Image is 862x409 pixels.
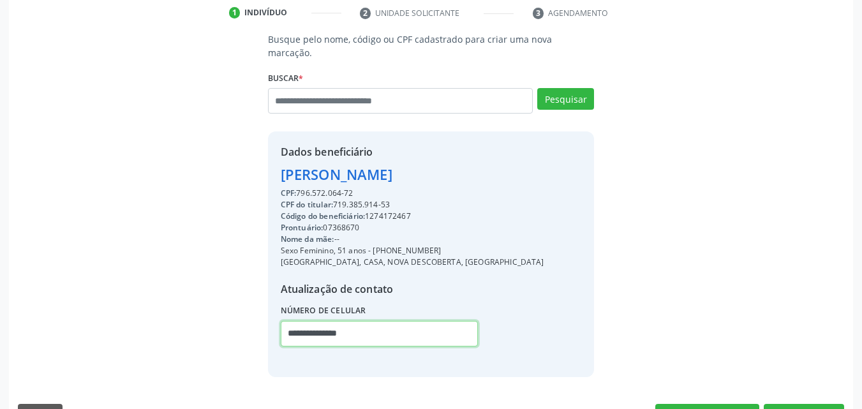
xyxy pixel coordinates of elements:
div: Sexo Feminino, 51 anos - [PHONE_NUMBER] [281,245,544,257]
span: Nome da mãe: [281,234,334,244]
label: Número de celular [281,301,366,321]
div: [PERSON_NAME] [281,164,544,185]
div: Indivíduo [244,7,287,19]
button: Pesquisar [537,88,594,110]
div: 719.385.914-53 [281,199,544,211]
span: CPF: [281,188,297,198]
div: -- [281,234,544,245]
div: 07368670 [281,222,544,234]
div: 1 [229,7,241,19]
span: CPF do titular: [281,199,333,210]
div: 796.572.064-72 [281,188,544,199]
div: [GEOGRAPHIC_DATA], CASA, NOVA DESCOBERTA, [GEOGRAPHIC_DATA] [281,257,544,268]
span: Código do beneficiário: [281,211,365,221]
span: Prontuário: [281,222,323,233]
div: Atualização de contato [281,281,544,297]
div: Dados beneficiário [281,144,544,160]
label: Buscar [268,68,303,88]
div: 1274172467 [281,211,544,222]
p: Busque pelo nome, código ou CPF cadastrado para criar uma nova marcação. [268,33,595,59]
